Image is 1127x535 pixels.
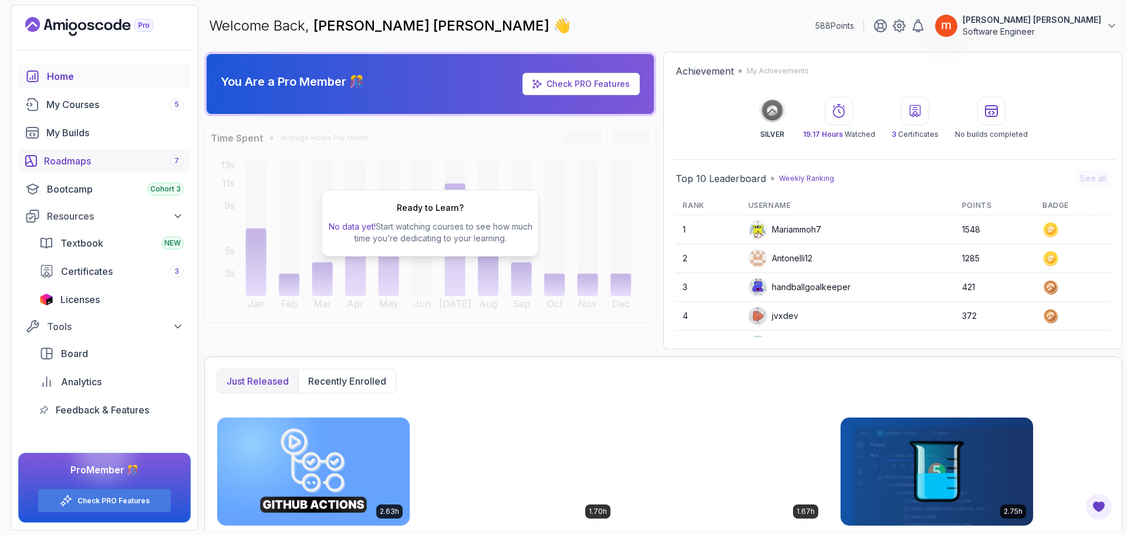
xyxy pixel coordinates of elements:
[797,507,815,516] p: 1.67h
[32,288,191,311] a: licenses
[955,302,1035,331] td: 372
[955,130,1028,139] p: No builds completed
[61,264,113,278] span: Certificates
[217,418,410,526] img: CI/CD with GitHub Actions card
[748,278,851,297] div: handballgoalkeeper
[803,130,843,139] span: 19.17 Hours
[741,196,955,216] th: Username
[39,294,53,305] img: jetbrains icon
[61,346,88,361] span: Board
[748,307,798,325] div: jvxdev
[815,20,854,32] p: 588 Points
[760,130,784,139] p: SILVER
[676,302,741,331] td: 4
[46,97,184,112] div: My Courses
[589,507,607,516] p: 1.70h
[327,221,534,244] p: Start watching courses to see how much time you’re dedicating to your learning.
[749,250,767,267] img: user profile image
[676,64,734,78] h2: Achievement
[77,496,150,506] a: Check PRO Features
[227,374,289,388] p: Just released
[18,149,191,173] a: roadmaps
[633,418,825,526] img: Java Integration Testing card
[18,177,191,201] a: bootcamp
[955,273,1035,302] td: 421
[217,369,298,393] button: Just released
[748,249,812,268] div: Antonelli12
[522,73,640,95] a: Check PRO Features
[38,489,171,513] button: Check PRO Features
[748,220,821,239] div: Mariammoh7
[747,66,809,76] p: My Achievements
[380,507,399,516] p: 2.63h
[308,374,386,388] p: Recently enrolled
[955,244,1035,273] td: 1285
[25,17,180,36] a: Landing page
[397,202,464,214] h2: Ready to Learn?
[963,26,1101,38] p: Software Engineer
[221,73,364,90] p: You Are a Pro Member 🎊
[313,17,553,34] span: [PERSON_NAME] [PERSON_NAME]
[18,206,191,227] button: Resources
[174,156,179,166] span: 7
[32,260,191,283] a: certificates
[209,16,571,35] p: Welcome Back,
[329,221,376,231] span: No data yet!
[749,221,767,238] img: default monster avatar
[892,130,896,139] span: 3
[955,196,1035,216] th: Points
[803,130,875,139] p: Watched
[47,69,184,83] div: Home
[676,196,741,216] th: Rank
[60,292,100,307] span: Licenses
[955,331,1035,359] td: 265
[47,182,184,196] div: Bootcamp
[18,65,191,88] a: home
[61,375,102,389] span: Analytics
[1085,493,1113,521] button: Open Feedback Button
[44,154,184,168] div: Roadmaps
[47,319,184,334] div: Tools
[46,126,184,140] div: My Builds
[174,100,179,109] span: 5
[1004,507,1023,516] p: 2.75h
[676,244,741,273] td: 2
[676,331,741,359] td: 5
[298,369,396,393] button: Recently enrolled
[18,316,191,337] button: Tools
[892,130,939,139] p: Certificates
[963,14,1101,26] p: [PERSON_NAME] [PERSON_NAME]
[1035,196,1110,216] th: Badge
[47,209,184,223] div: Resources
[955,216,1035,244] td: 1548
[934,14,1118,38] button: user profile image[PERSON_NAME] [PERSON_NAME]Software Engineer
[56,403,149,417] span: Feedback & Features
[164,238,181,248] span: NEW
[60,236,103,250] span: Textbook
[935,15,957,37] img: user profile image
[546,79,630,89] a: Check PRO Features
[841,418,1033,526] img: Java Unit Testing and TDD card
[749,278,767,296] img: default monster avatar
[553,16,571,35] span: 👋
[676,171,766,186] h2: Top 10 Leaderboard
[32,398,191,422] a: feedback
[150,184,181,194] span: Cohort 3
[779,174,834,183] p: Weekly Ranking
[1077,170,1110,187] button: See all
[425,418,618,526] img: Database Design & Implementation card
[32,231,191,255] a: textbook
[32,342,191,365] a: board
[18,121,191,144] a: builds
[32,370,191,393] a: analytics
[174,267,179,276] span: 3
[676,216,741,244] td: 1
[18,93,191,116] a: courses
[749,336,767,354] img: user profile image
[749,307,767,325] img: default monster avatar
[676,273,741,302] td: 3
[748,335,802,354] div: Rionass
